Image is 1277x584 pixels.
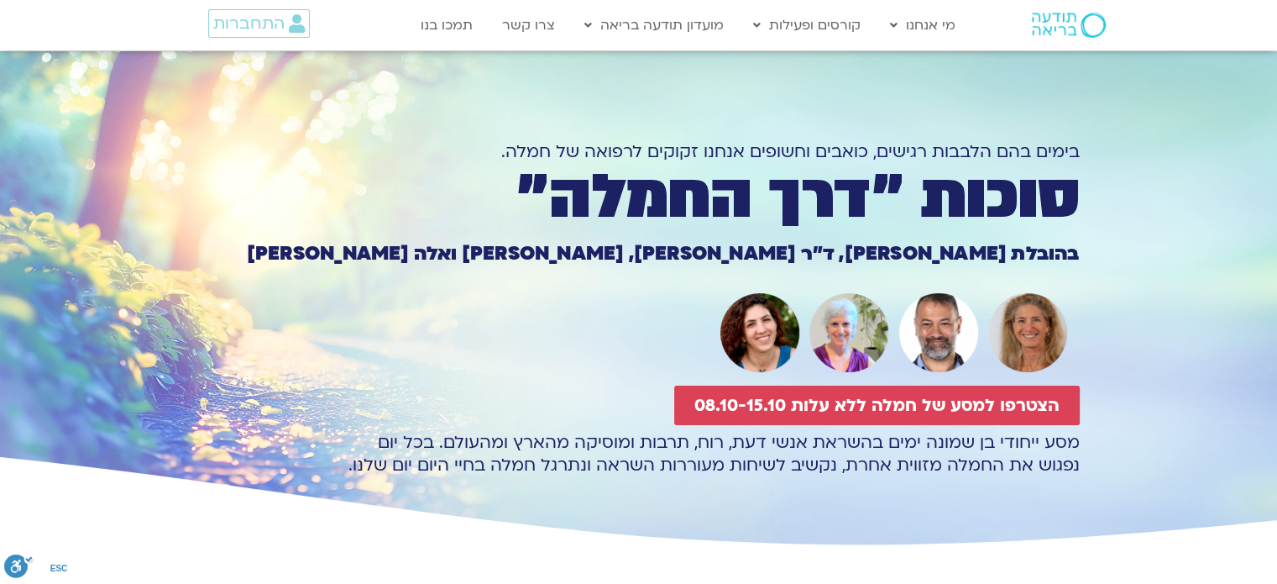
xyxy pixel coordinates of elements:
[198,140,1080,163] h1: בימים בהם הלבבות רגישים, כואבים וחשופים אנחנו זקוקים לרפואה של חמלה.
[882,9,964,41] a: מי אנחנו
[576,9,732,41] a: מועדון תודעה בריאה
[198,169,1080,226] h1: סוכות ״דרך החמלה״
[198,245,1080,263] h1: בהובלת [PERSON_NAME], ד״ר [PERSON_NAME], [PERSON_NAME] ואלה [PERSON_NAME]
[412,9,481,41] a: תמכו בנו
[494,9,563,41] a: צרו קשר
[1032,13,1106,38] img: תודעה בריאה
[694,396,1060,415] span: הצטרפו למסע של חמלה ללא עלות 08.10-15.10
[198,431,1080,476] p: מסע ייחודי בן שמונה ימים בהשראת אנשי דעת, רוח, תרבות ומוסיקה מהארץ ומהעולם. בכל יום נפגוש את החמל...
[674,386,1080,425] a: הצטרפו למסע של חמלה ללא עלות 08.10-15.10
[745,9,869,41] a: קורסים ופעילות
[213,14,285,33] span: התחברות
[208,9,310,38] a: התחברות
